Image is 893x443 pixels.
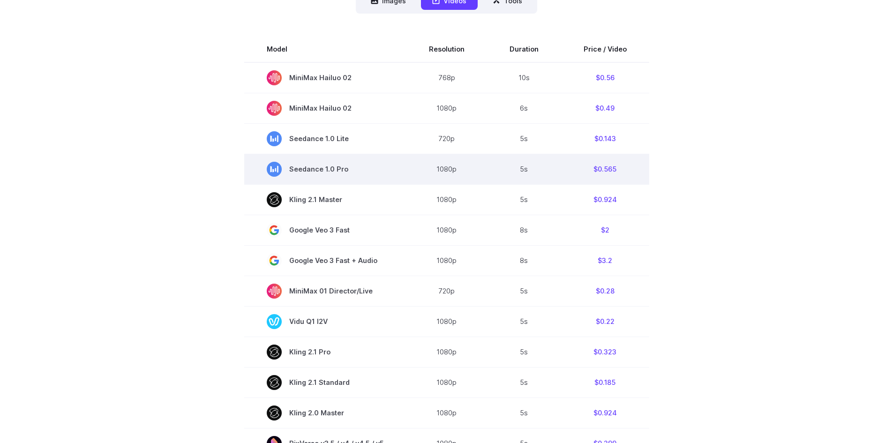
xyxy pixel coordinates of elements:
td: 6s [487,93,561,123]
td: 1080p [406,245,487,276]
th: Duration [487,36,561,62]
td: 5s [487,123,561,154]
td: 720p [406,276,487,306]
td: $0.323 [561,337,649,367]
span: Google Veo 3 Fast + Audio [267,253,384,268]
span: Vidu Q1 I2V [267,314,384,329]
td: $0.924 [561,398,649,428]
td: $0.185 [561,367,649,398]
span: Seedance 1.0 Pro [267,162,384,177]
td: $0.56 [561,62,649,93]
td: 1080p [406,215,487,245]
span: Google Veo 3 Fast [267,223,384,238]
td: 8s [487,245,561,276]
span: Seedance 1.0 Lite [267,131,384,146]
span: MiniMax Hailuo 02 [267,101,384,116]
td: 768p [406,62,487,93]
td: $0.49 [561,93,649,123]
td: 8s [487,215,561,245]
td: $3.2 [561,245,649,276]
th: Resolution [406,36,487,62]
td: 1080p [406,367,487,398]
td: 1080p [406,93,487,123]
td: 5s [487,154,561,184]
span: Kling 2.1 Master [267,192,384,207]
th: Model [244,36,406,62]
span: Kling 2.0 Master [267,405,384,420]
span: MiniMax 01 Director/Live [267,284,384,299]
span: Kling 2.1 Pro [267,345,384,360]
td: 1080p [406,184,487,215]
span: Kling 2.1 Standard [267,375,384,390]
td: 1080p [406,337,487,367]
td: 1080p [406,306,487,337]
span: MiniMax Hailuo 02 [267,70,384,85]
td: 5s [487,276,561,306]
td: 5s [487,306,561,337]
td: $0.924 [561,184,649,215]
td: 10s [487,62,561,93]
td: 5s [487,337,561,367]
th: Price / Video [561,36,649,62]
td: 5s [487,184,561,215]
td: 720p [406,123,487,154]
td: $0.565 [561,154,649,184]
td: $0.28 [561,276,649,306]
td: 5s [487,398,561,428]
td: $0.22 [561,306,649,337]
td: $0.143 [561,123,649,154]
td: 1080p [406,398,487,428]
td: 1080p [406,154,487,184]
td: $2 [561,215,649,245]
td: 5s [487,367,561,398]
